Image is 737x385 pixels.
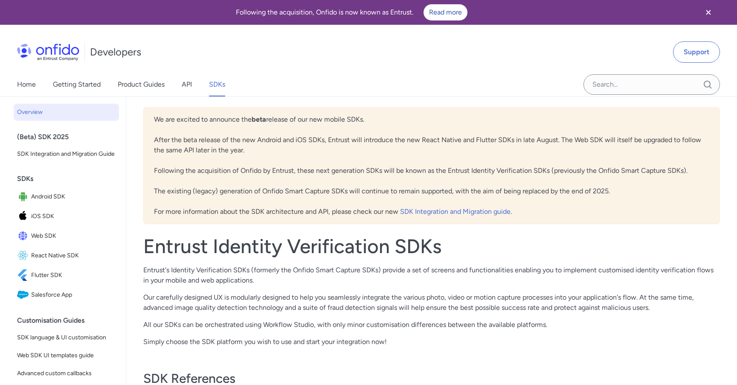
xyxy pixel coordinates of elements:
[17,44,79,61] img: Onfido Logo
[17,230,31,242] img: IconWeb SDK
[14,207,119,226] a: IconiOS SDKiOS SDK
[143,292,720,313] p: Our carefully designed UX is modularly designed to help you seamlessly integrate the various phot...
[14,246,119,265] a: IconReact Native SDKReact Native SDK
[14,227,119,245] a: IconWeb SDKWeb SDK
[209,73,225,96] a: SDKs
[14,146,119,163] a: SDK Integration and Migration Guide
[252,115,266,123] b: beta
[693,2,724,23] button: Close banner
[31,230,116,242] span: Web SDK
[703,7,714,17] svg: Close banner
[17,289,31,301] img: IconSalesforce App
[583,74,720,95] input: Onfido search input field
[17,312,122,329] div: Customisation Guides
[14,104,119,121] a: Overview
[17,73,36,96] a: Home
[673,41,720,63] a: Support
[90,45,141,59] h1: Developers
[14,365,119,382] a: Advanced custom callbacks
[424,4,467,20] a: Read more
[143,234,720,258] h1: Entrust Identity Verification SDKs
[14,347,119,364] a: Web SDK UI templates guide
[14,266,119,285] a: IconFlutter SDKFlutter SDK
[17,107,116,117] span: Overview
[31,210,116,222] span: iOS SDK
[14,286,119,304] a: IconSalesforce AppSalesforce App
[143,337,720,347] p: Simply choose the SDK platform you wish to use and start your integration now!
[17,170,122,187] div: SDKs
[118,73,165,96] a: Product Guides
[17,269,31,281] img: IconFlutter SDK
[143,265,720,286] p: Entrust's Identity Verification SDKs (formerly the Onfido Smart Capture SDKs) provide a set of sc...
[14,187,119,206] a: IconAndroid SDKAndroid SDK
[400,207,511,216] a: SDK Integration and Migration guide
[143,107,720,224] div: We are excited to announce the release of our new mobile SDKs. After the beta release of the new ...
[17,250,31,262] img: IconReact Native SDK
[31,269,116,281] span: Flutter SDK
[14,329,119,346] a: SDK language & UI customisation
[17,210,31,222] img: IconiOS SDK
[17,191,31,203] img: IconAndroid SDK
[31,191,116,203] span: Android SDK
[31,250,116,262] span: React Native SDK
[143,320,720,330] p: All our SDKs can be orchestrated using Workflow Studio, with only minor customisation differences...
[53,73,101,96] a: Getting Started
[17,368,116,379] span: Advanced custom callbacks
[10,4,693,20] div: Following the acquisition, Onfido is now known as Entrust.
[17,350,116,361] span: Web SDK UI templates guide
[182,73,192,96] a: API
[17,128,122,146] div: (Beta) SDK 2025
[17,332,116,343] span: SDK language & UI customisation
[17,149,116,159] span: SDK Integration and Migration Guide
[31,289,116,301] span: Salesforce App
